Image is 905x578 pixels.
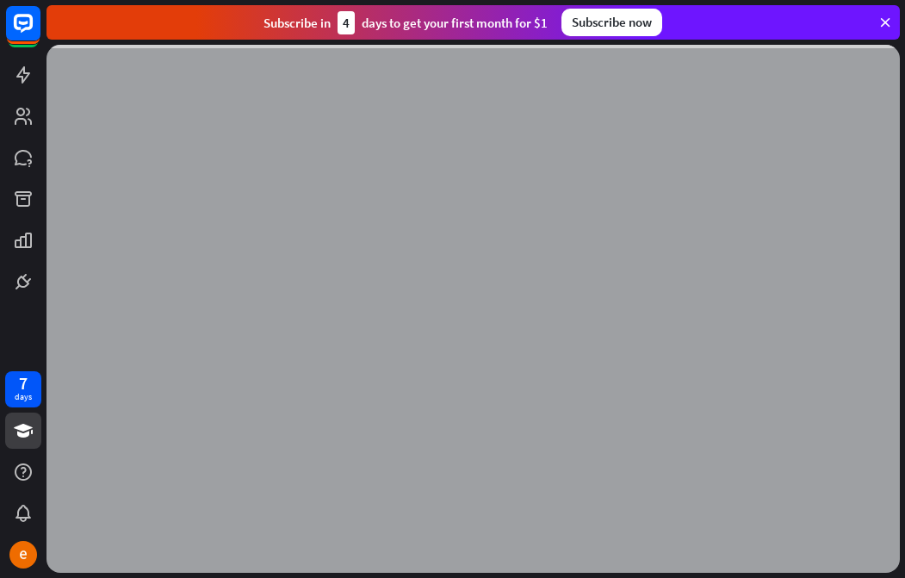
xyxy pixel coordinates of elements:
div: Subscribe in days to get your first month for $1 [263,11,548,34]
div: 4 [338,11,355,34]
div: 7 [19,376,28,391]
a: 7 days [5,371,41,407]
div: days [15,391,32,403]
div: Subscribe now [561,9,662,36]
